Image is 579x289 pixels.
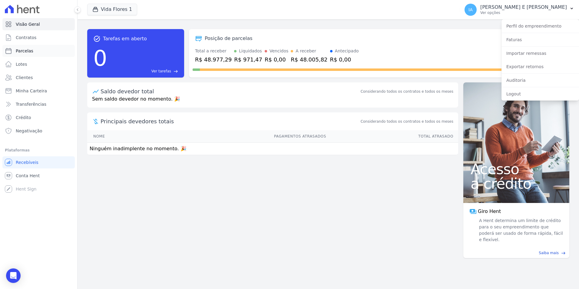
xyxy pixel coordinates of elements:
[16,21,40,27] span: Visão Geral
[467,250,566,256] a: Saiba mais east
[154,130,326,143] th: Pagamentos Atrasados
[87,4,137,15] button: Vida Flores 1
[6,268,21,283] div: Open Intercom Messenger
[296,48,316,54] div: A receber
[501,34,579,45] a: Faturas
[234,55,262,64] div: R$ 971,47
[270,48,288,54] div: Vencidos
[93,35,101,42] span: task_alt
[151,68,171,74] span: Ver tarefas
[361,119,453,124] span: Considerando todos os contratos e todos os meses
[87,130,154,143] th: Nome
[460,1,579,18] button: IA [PERSON_NAME] E [PERSON_NAME] Ver opções
[2,111,75,124] a: Crédito
[501,48,579,59] a: Importar remessas
[265,55,288,64] div: R$ 0,00
[205,35,253,42] div: Posição de parcelas
[2,58,75,70] a: Lotes
[539,250,559,256] span: Saiba mais
[16,159,38,165] span: Recebíveis
[195,48,232,54] div: Total a receber
[2,125,75,137] a: Negativação
[2,45,75,57] a: Parcelas
[478,218,563,243] span: A Hent determina um limite de crédito para o seu empreendimento que poderá ser usado de forma ráp...
[2,156,75,168] a: Recebíveis
[335,48,359,54] div: Antecipado
[2,18,75,30] a: Visão Geral
[16,88,47,94] span: Minha Carteira
[501,75,579,86] a: Auditoria
[110,68,178,74] a: Ver tarefas east
[174,69,178,74] span: east
[330,55,359,64] div: R$ 0,00
[291,55,327,64] div: R$ 48.005,82
[501,88,579,99] a: Logout
[561,251,566,255] span: east
[471,176,562,191] span: a crédito
[16,48,33,54] span: Parcelas
[16,75,33,81] span: Clientes
[2,98,75,110] a: Transferências
[16,101,46,107] span: Transferências
[480,4,567,10] p: [PERSON_NAME] E [PERSON_NAME]
[16,35,36,41] span: Contratos
[326,130,458,143] th: Total Atrasado
[2,85,75,97] a: Minha Carteira
[87,143,458,155] td: Ninguém inadimplente no momento. 🎉
[16,128,42,134] span: Negativação
[87,95,458,108] p: Sem saldo devedor no momento. 🎉
[16,173,40,179] span: Conta Hent
[5,147,72,154] div: Plataformas
[16,61,27,67] span: Lotes
[103,35,147,42] span: Tarefas em aberto
[2,71,75,84] a: Clientes
[471,162,562,176] span: Acesso
[361,89,453,94] div: Considerando todos os contratos e todos os meses
[101,117,359,125] span: Principais devedores totais
[2,32,75,44] a: Contratos
[468,8,473,12] span: IA
[93,42,107,74] div: 0
[101,87,359,95] div: Saldo devedor total
[501,61,579,72] a: Exportar retornos
[195,55,232,64] div: R$ 48.977,29
[2,170,75,182] a: Conta Hent
[478,208,501,215] span: Giro Hent
[480,10,567,15] p: Ver opções
[239,48,262,54] div: Liquidados
[501,21,579,32] a: Perfil do empreendimento
[16,115,31,121] span: Crédito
